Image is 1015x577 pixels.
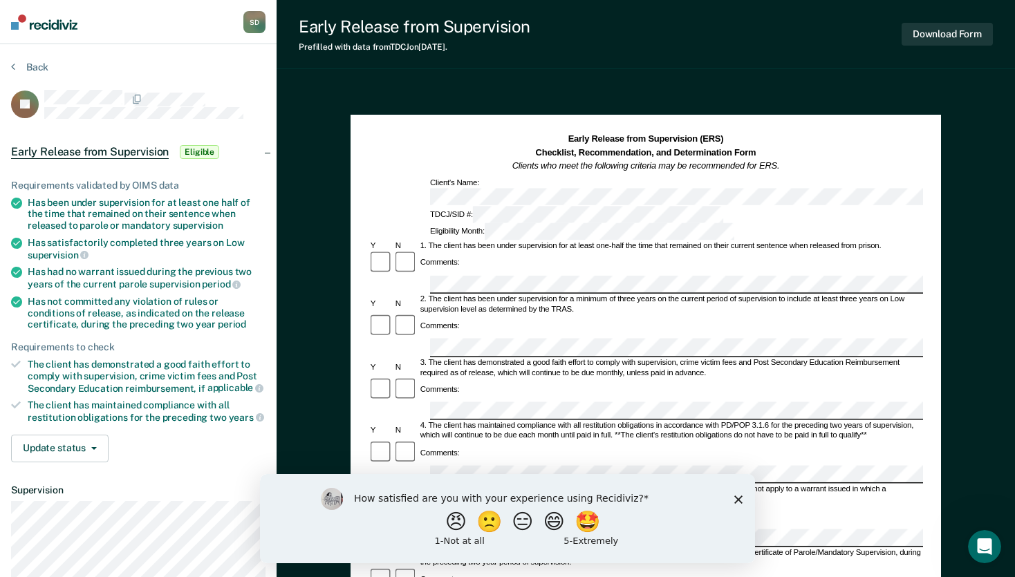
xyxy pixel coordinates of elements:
[180,145,219,159] span: Eligible
[207,382,263,393] span: applicable
[418,484,923,504] div: 5. The client has not had a warrant issued within the preceding two years of supervision. This do...
[299,42,530,52] div: Prefilled with data from TDCJ on [DATE] .
[968,530,1001,563] iframe: Intercom live chat
[393,363,418,372] div: N
[369,241,393,251] div: Y
[260,474,755,563] iframe: Survey by Kim from Recidiviz
[535,147,756,157] strong: Checklist, Recommendation, and Determination Form
[28,359,266,394] div: The client has demonstrated a good faith effort to comply with supervision, crime victim fees and...
[11,341,266,353] div: Requirements to check
[299,17,530,37] div: Early Release from Supervision
[243,11,266,33] button: SD
[28,237,266,261] div: Has satisfactorily completed three years on Low
[28,399,266,423] div: The client has maintained compliance with all restitution obligations for the preceding two
[418,258,461,268] div: Comments:
[28,249,89,261] span: supervision
[202,278,241,290] span: period
[568,134,723,144] strong: Early Release from Supervision (ERS)
[418,321,461,331] div: Comments:
[369,426,393,436] div: Y
[11,180,266,191] div: Requirements validated by OIMS data
[418,448,461,458] div: Comments:
[11,484,266,496] dt: Supervision
[428,223,736,240] div: Eligibility Month:
[11,435,109,462] button: Update status
[28,296,266,330] div: Has not committed any violation of rules or conditions of release, as indicated on the release ce...
[418,385,461,395] div: Comments:
[418,422,923,442] div: 4. The client has maintained compliance with all restitution obligations in accordance with PD/PO...
[369,299,393,309] div: Y
[418,294,923,314] div: 2. The client has been under supervision for a minimum of three years on the current period of su...
[418,548,923,568] div: 6. The client has not committed any violation of rules or conditions of release as indicated on t...
[28,266,266,290] div: Has had no warrant issued during the previous two years of the current parole supervision
[512,160,779,170] em: Clients who meet the following criteria may be recommended for ERS.
[229,412,264,423] span: years
[393,426,418,436] div: N
[243,11,266,33] div: S D
[11,61,48,73] button: Back
[369,363,393,372] div: Y
[428,206,725,223] div: TDCJ/SID #:
[218,319,246,330] span: period
[11,145,169,159] span: Early Release from Supervision
[173,220,223,231] span: supervision
[11,15,77,30] img: Recidiviz
[393,299,418,309] div: N
[418,358,923,378] div: 3. The client has demonstrated a good faith effort to comply with supervision, crime victim fees ...
[28,197,266,231] div: Has been under supervision for at least one half of the time that remained on their sentence when...
[393,241,418,251] div: N
[418,241,923,251] div: 1. The client has been under supervision for at least one-half the time that remained on their cu...
[902,23,993,46] button: Download Form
